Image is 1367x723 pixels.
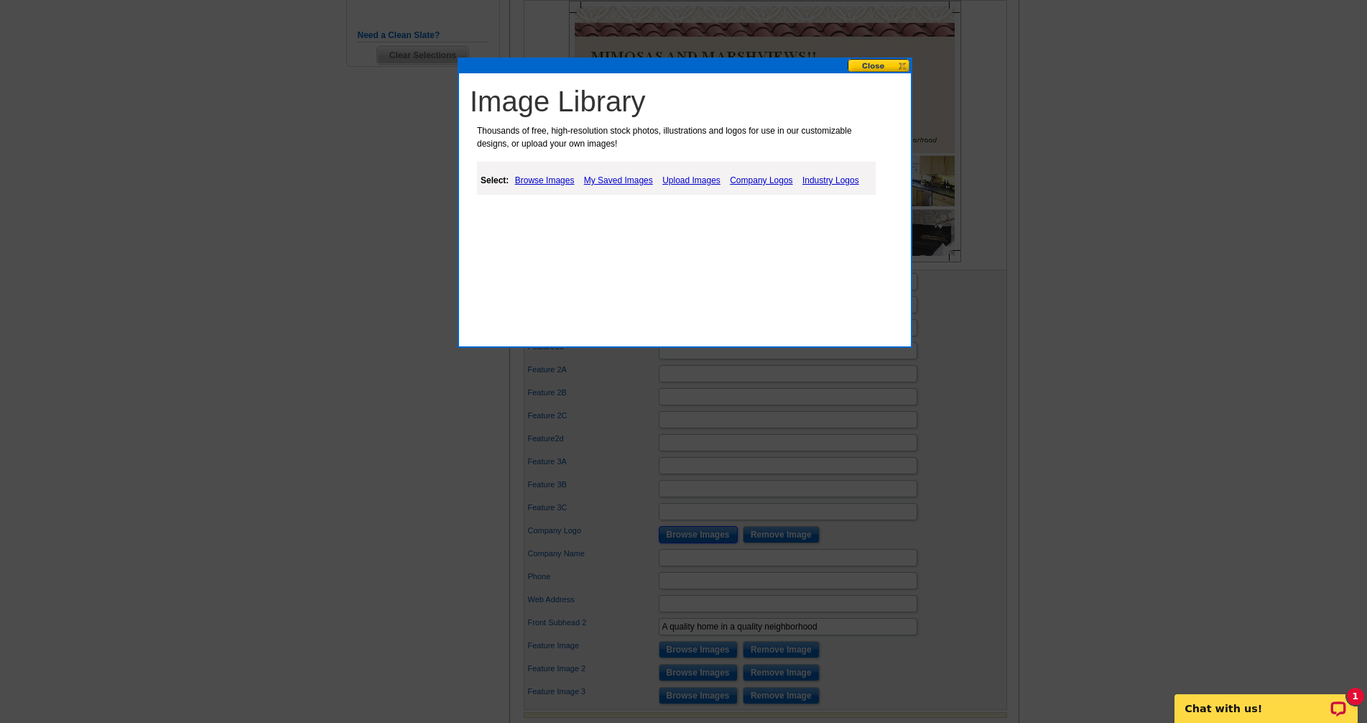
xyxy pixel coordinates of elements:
[659,172,724,189] a: Upload Images
[470,84,907,119] h1: Image Library
[1165,678,1367,723] iframe: LiveChat chat widget
[799,172,863,189] a: Industry Logos
[511,172,578,189] a: Browse Images
[481,175,509,185] strong: Select:
[580,172,657,189] a: My Saved Images
[726,172,796,189] a: Company Logos
[470,124,881,150] p: Thousands of free, high-resolution stock photos, illustrations and logos for use in our customiza...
